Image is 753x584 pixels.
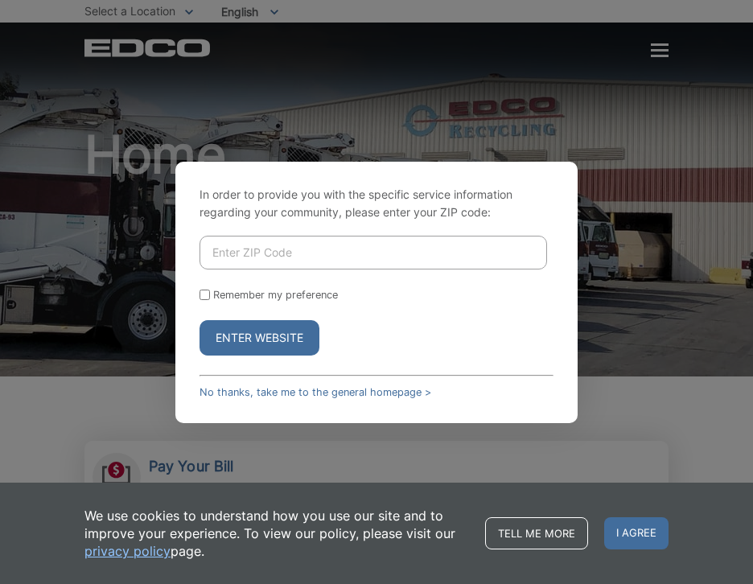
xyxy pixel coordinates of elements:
[200,320,319,356] button: Enter Website
[84,542,171,560] a: privacy policy
[200,186,553,221] p: In order to provide you with the specific service information regarding your community, please en...
[200,236,547,269] input: Enter ZIP Code
[84,507,469,560] p: We use cookies to understand how you use our site and to improve your experience. To view our pol...
[213,289,338,301] label: Remember my preference
[604,517,669,549] span: I agree
[485,517,588,549] a: Tell me more
[200,386,431,398] a: No thanks, take me to the general homepage >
